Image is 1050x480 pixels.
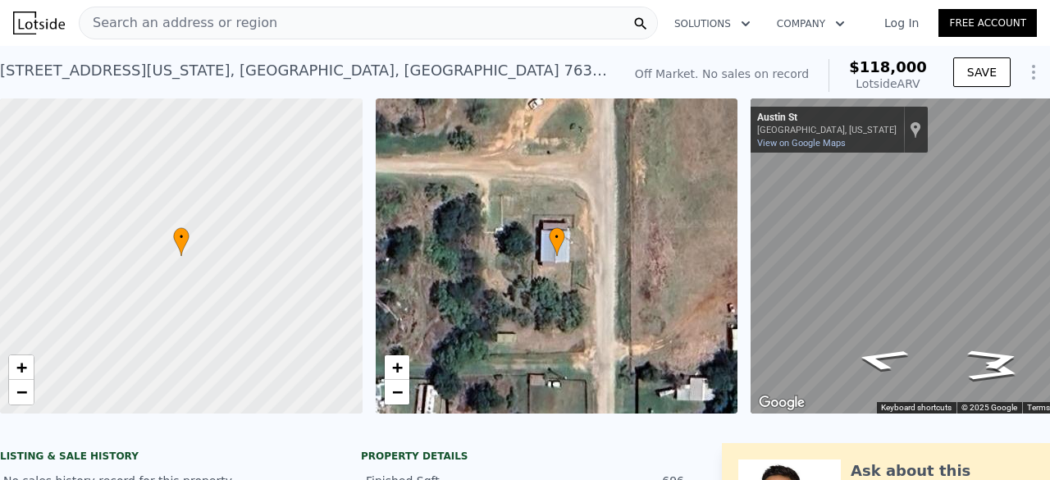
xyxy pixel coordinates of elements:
span: $118,000 [849,58,927,75]
a: Zoom out [385,380,409,405]
a: Terms (opens in new tab) [1027,403,1050,412]
button: Keyboard shortcuts [881,402,952,414]
button: Show Options [1017,56,1050,89]
div: [GEOGRAPHIC_DATA], [US_STATE] [757,125,897,135]
div: Lotside ARV [849,75,927,92]
div: Austin St [757,112,897,125]
a: Free Account [938,9,1037,37]
a: Zoom in [9,355,34,380]
div: Property details [361,450,689,463]
a: Show location on map [910,121,921,139]
a: Log In [865,15,938,31]
span: Search an address or region [80,13,277,33]
span: • [549,230,565,245]
span: − [391,382,402,402]
a: Zoom out [9,380,34,405]
div: • [549,227,565,256]
div: • [173,227,189,256]
button: Company [764,9,858,39]
path: Go Northwest, Texas Ave [943,341,1048,376]
a: View on Google Maps [757,138,846,149]
span: • [173,230,189,245]
span: − [16,382,27,402]
span: + [391,357,402,377]
img: Google [755,392,809,414]
a: Zoom in [385,355,409,380]
path: Go South, Austin St [829,342,933,377]
button: Solutions [661,9,764,39]
img: Lotside [13,11,65,34]
span: © 2025 Google [961,403,1017,412]
button: SAVE [953,57,1011,87]
a: Open this area in Google Maps (opens a new window) [755,392,809,414]
div: Off Market. No sales on record [635,66,809,82]
span: + [16,357,27,377]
